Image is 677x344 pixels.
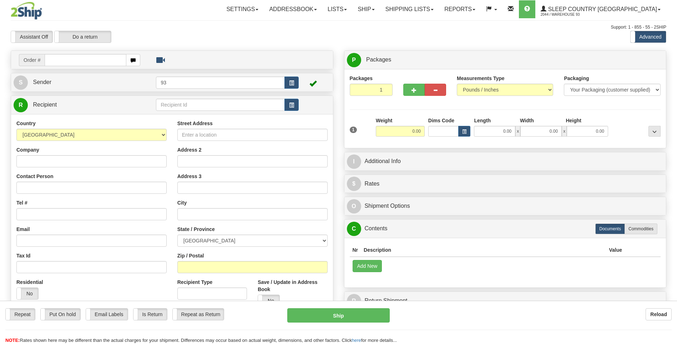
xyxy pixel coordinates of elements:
[661,136,676,208] iframe: chat widget
[546,6,657,12] span: Sleep Country [GEOGRAPHIC_DATA]
[14,98,28,112] span: R
[650,311,667,317] b: Reload
[177,252,204,259] label: Zip / Postal
[347,53,664,67] a: P Packages
[177,199,187,206] label: City
[347,154,664,169] a: IAdditional Info
[173,309,224,320] label: Repeat as Return
[41,309,80,320] label: Put On hold
[14,75,28,90] span: S
[11,31,52,43] label: Assistant Off
[258,295,279,306] label: No
[14,98,140,112] a: R Recipient
[474,117,491,124] label: Length
[347,199,664,213] a: OShipment Options
[258,279,327,293] label: Save / Update in Address Book
[361,244,606,257] th: Description
[347,53,361,67] span: P
[177,279,213,286] label: Recipient Type
[380,0,439,18] a: Shipping lists
[350,75,373,82] label: Packages
[439,0,481,18] a: Reports
[457,75,505,82] label: Measurements Type
[11,24,666,30] div: Support: 1 - 855 - 55 - 2SHIP
[350,244,361,257] th: Nr
[156,77,284,89] input: Sender Id
[347,154,361,169] span: I
[133,309,167,320] label: Is Return
[428,117,454,124] label: Dims Code
[376,117,392,124] label: Weight
[347,177,664,191] a: $Rates
[177,173,202,180] label: Address 3
[5,338,20,343] span: NOTE:
[648,126,661,137] div: ...
[14,75,156,90] a: S Sender
[515,126,520,137] span: x
[347,222,361,236] span: C
[347,199,361,213] span: O
[366,56,391,63] span: Packages
[520,117,534,124] label: Width
[16,173,53,180] label: Contact Person
[566,117,581,124] label: Height
[353,260,382,272] button: Add New
[19,54,45,66] span: Order #
[86,309,128,320] label: Email Labels
[347,177,361,191] span: $
[347,294,361,308] span: R
[322,0,352,18] a: Lists
[16,146,39,153] label: Company
[33,79,51,85] span: Sender
[33,102,57,108] span: Recipient
[16,226,30,233] label: Email
[631,31,666,43] label: Advanced
[16,120,36,127] label: Country
[17,288,38,299] label: No
[350,127,357,133] span: 1
[347,294,664,308] a: RReturn Shipment
[11,2,42,20] img: logo2044.jpg
[352,0,380,18] a: Ship
[646,308,672,320] button: Reload
[177,226,215,233] label: State / Province
[347,221,664,236] a: CContents
[625,223,657,234] label: Commodities
[156,99,284,111] input: Recipient Id
[595,223,625,234] label: Documents
[264,0,322,18] a: Addressbook
[352,338,361,343] a: here
[606,244,625,257] th: Value
[541,11,594,18] span: 2044 / Warehouse 93
[221,0,264,18] a: Settings
[287,308,389,323] button: Ship
[16,279,43,286] label: Residential
[564,75,589,82] label: Packaging
[562,126,567,137] span: x
[535,0,666,18] a: Sleep Country [GEOGRAPHIC_DATA] 2044 / Warehouse 93
[16,252,30,259] label: Tax Id
[6,309,35,320] label: Repeat
[16,199,27,206] label: Tel #
[177,146,202,153] label: Address 2
[177,120,213,127] label: Street Address
[177,129,328,141] input: Enter a location
[55,31,111,43] label: Do a return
